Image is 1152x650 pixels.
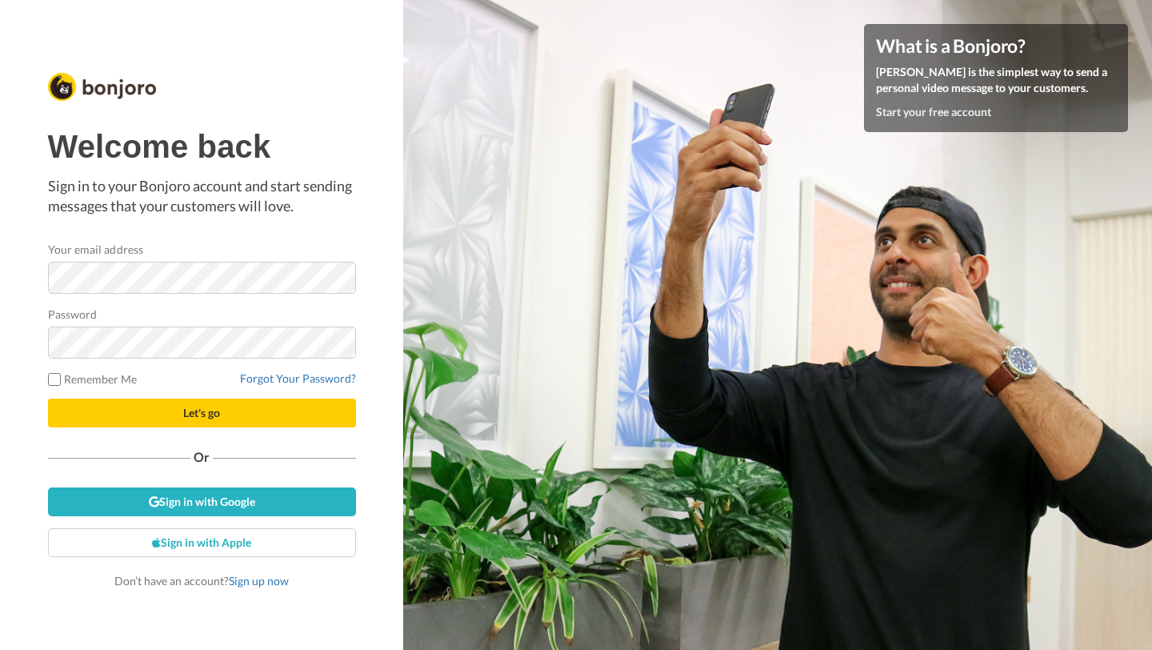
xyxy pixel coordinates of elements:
[48,241,143,258] label: Your email address
[240,371,356,385] a: Forgot Your Password?
[190,451,213,463] span: Or
[876,105,991,118] a: Start your free account
[876,64,1116,96] p: [PERSON_NAME] is the simplest way to send a personal video message to your customers.
[48,129,356,164] h1: Welcome back
[229,574,289,588] a: Sign up now
[48,371,138,387] label: Remember Me
[114,574,289,588] span: Don’t have an account?
[48,528,356,557] a: Sign in with Apple
[48,306,98,323] label: Password
[48,487,356,516] a: Sign in with Google
[183,406,220,419] span: Let's go
[48,373,61,386] input: Remember Me
[48,399,356,427] button: Let's go
[876,36,1116,56] h4: What is a Bonjoro?
[48,176,356,217] p: Sign in to your Bonjoro account and start sending messages that your customers will love.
